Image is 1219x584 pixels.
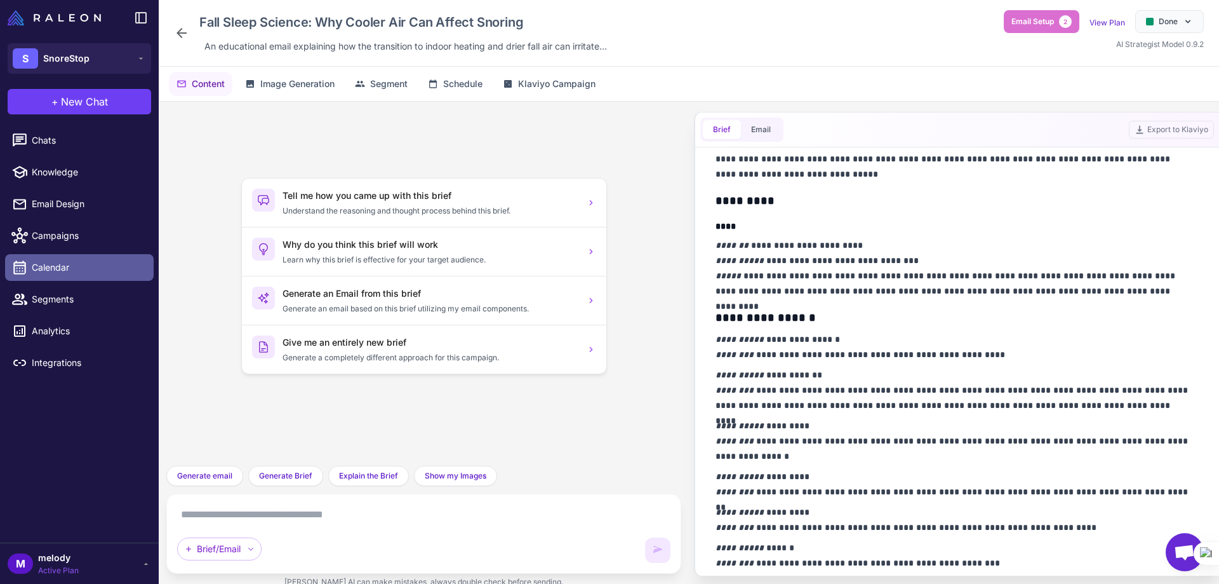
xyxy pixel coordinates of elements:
div: Click to edit campaign name [194,10,612,34]
a: Analytics [5,318,154,344]
span: Email Setup [1011,16,1054,27]
button: Generate email [166,466,243,486]
span: melody [38,551,79,565]
div: Click to edit description [199,37,612,56]
button: Show my Images [414,466,497,486]
div: M [8,553,33,574]
h3: Why do you think this brief will work [283,238,578,252]
p: Understand the reasoning and thought process behind this brief. [283,205,578,217]
button: Export to Klaviyo [1129,121,1214,139]
button: Generate Brief [248,466,323,486]
a: Knowledge [5,159,154,186]
span: Chats [32,133,143,147]
span: Image Generation [260,77,335,91]
span: 2 [1059,15,1072,28]
a: Segments [5,286,154,313]
a: View Plan [1089,18,1125,27]
a: Raleon Logo [8,10,106,25]
h3: Tell me how you came up with this brief [283,189,578,203]
span: Done [1159,16,1178,27]
button: Klaviyo Campaign [495,72,603,96]
img: Raleon Logo [8,10,101,25]
h3: Generate an Email from this brief [283,287,578,301]
span: An educational email explaining how the transition to indoor heating and drier fall air can irrit... [204,39,607,53]
button: Segment [347,72,415,96]
button: Schedule [420,72,490,96]
span: New Chat [61,94,108,109]
a: Integrations [5,350,154,376]
span: Show my Images [425,470,486,482]
button: Brief [703,120,741,139]
span: Content [192,77,225,91]
button: Email Setup2 [1004,10,1079,33]
div: Open chat [1166,533,1204,571]
a: Campaigns [5,222,154,249]
span: Analytics [32,324,143,338]
h3: Give me an entirely new brief [283,336,578,350]
span: Generate email [177,470,232,482]
button: +New Chat [8,89,151,114]
div: Brief/Email [177,538,262,560]
a: Calendar [5,254,154,281]
span: Explain the Brief [339,470,398,482]
button: SSnoreStop [8,43,151,74]
a: Chats [5,127,154,154]
p: Learn why this brief is effective for your target audience. [283,254,578,266]
button: Explain the Brief [328,466,409,486]
span: Email Design [32,197,143,211]
span: AI Strategist Model 0.9.2 [1116,39,1204,49]
button: Content [169,72,232,96]
span: Calendar [32,261,143,275]
span: Schedule [443,77,483,91]
p: Generate an email based on this brief utilizing my email components. [283,303,578,315]
span: Generate Brief [259,470,312,482]
p: Generate a completely different approach for this campaign. [283,352,578,363]
span: Active Plan [38,565,79,576]
span: SnoreStop [43,51,90,65]
span: Knowledge [32,165,143,179]
span: + [51,94,58,109]
span: Segments [32,292,143,306]
span: Campaigns [32,229,143,243]
button: Email [741,120,781,139]
span: Integrations [32,356,143,370]
a: Email Design [5,191,154,217]
span: Klaviyo Campaign [518,77,596,91]
div: S [13,48,38,69]
span: Segment [370,77,408,91]
button: Image Generation [237,72,342,96]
